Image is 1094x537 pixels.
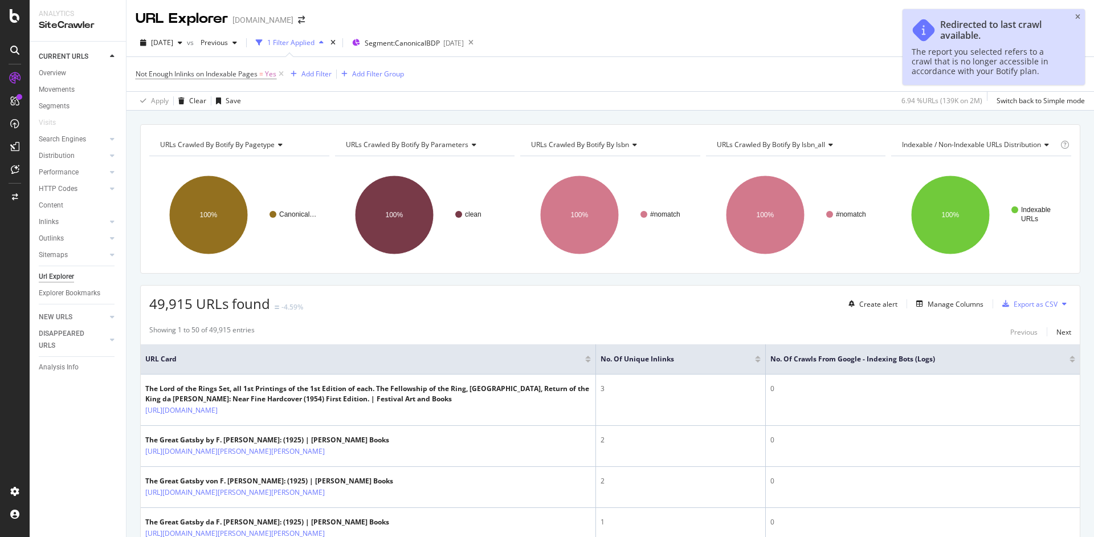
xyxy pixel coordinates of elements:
[770,517,1075,527] div: 0
[571,211,589,219] text: 100%
[275,306,279,309] img: Equal
[136,34,187,52] button: [DATE]
[1056,325,1071,339] button: Next
[344,136,505,154] h4: URLs Crawled By Botify By parameters
[39,166,107,178] a: Performance
[39,200,118,211] a: Content
[529,136,690,154] h4: URLs Crawled By Botify By isbn
[145,435,389,445] div: The Great Gatsby by F. [PERSON_NAME]: (1925) | [PERSON_NAME] Books
[465,210,481,218] text: clean
[39,51,107,63] a: CURRENT URLS
[601,435,760,445] div: 2
[189,96,206,105] div: Clear
[1014,299,1058,309] div: Export as CSV
[39,67,118,79] a: Overview
[149,325,255,339] div: Showing 1 to 50 of 49,915 entries
[836,210,866,218] text: #nomatch
[39,133,107,145] a: Search Engines
[39,311,72,323] div: NEW URLS
[298,16,305,24] div: arrow-right-arrow-left
[286,67,332,81] button: Add Filter
[145,384,591,404] div: The Lord of the Rings Set, all 1st Printings of the 1st Edition of each. The Fellowship of the Ri...
[1056,327,1071,337] div: Next
[1010,327,1038,337] div: Previous
[601,476,760,486] div: 2
[39,166,79,178] div: Performance
[39,183,77,195] div: HTTP Codes
[145,517,389,527] div: The Great Gatsby da F. [PERSON_NAME]: (1925) | [PERSON_NAME] Books
[39,233,107,245] a: Outlinks
[335,165,515,265] svg: A chart.
[145,405,218,416] a: [URL][DOMAIN_NAME]
[151,96,169,105] div: Apply
[145,476,393,486] div: The Great Gatsby von F. [PERSON_NAME]: (1925) | [PERSON_NAME] Books
[650,210,680,218] text: #nomatch
[39,117,56,129] div: Visits
[211,92,241,110] button: Save
[601,354,737,364] span: No. of Unique Inlinks
[844,295,897,313] button: Create alert
[200,211,218,219] text: 100%
[39,249,68,261] div: Sitemaps
[770,354,1052,364] span: No. of Crawls from Google - Indexing Bots (Logs)
[901,96,982,105] div: 6.94 % URLs ( 139K on 2M )
[39,287,118,299] a: Explorer Bookmarks
[39,133,86,145] div: Search Engines
[136,92,169,110] button: Apply
[365,38,440,48] span: Segment: CanonicalBDP
[39,216,59,228] div: Inlinks
[900,136,1058,154] h4: Indexable / Non-Indexable URLs Distribution
[770,476,1075,486] div: 0
[352,69,404,79] div: Add Filter Group
[328,37,338,48] div: times
[160,140,275,149] span: URLs Crawled By Botify By pagetype
[1010,325,1038,339] button: Previous
[39,117,67,129] a: Visits
[39,183,107,195] a: HTTP Codes
[902,140,1041,149] span: Indexable / Non-Indexable URLs distribution
[891,165,1071,265] svg: A chart.
[1021,206,1051,214] text: Indexable
[346,140,468,149] span: URLs Crawled By Botify By parameters
[39,233,64,245] div: Outlinks
[1021,215,1038,223] text: URLs
[145,354,582,364] span: URL Card
[601,384,760,394] div: 3
[997,96,1085,105] div: Switch back to Simple mode
[226,96,241,105] div: Save
[443,38,464,48] div: [DATE]
[267,38,315,47] div: 1 Filter Applied
[520,165,700,265] svg: A chart.
[265,66,276,82] span: Yes
[145,446,325,457] a: [URL][DOMAIN_NAME][PERSON_NAME][PERSON_NAME]
[39,19,117,32] div: SiteCrawler
[39,51,88,63] div: CURRENT URLS
[149,294,270,313] span: 49,915 URLs found
[39,100,118,112] a: Segments
[715,136,876,154] h4: URLs Crawled By Botify By isbn_all
[39,9,117,19] div: Analytics
[187,38,196,47] span: vs
[601,517,760,527] div: 1
[151,38,173,47] span: 2025 Aug. 25th
[281,302,303,312] div: -4.59%
[196,34,242,52] button: Previous
[940,19,1064,41] div: Redirected to last crawl available.
[770,384,1075,394] div: 0
[39,311,107,323] a: NEW URLS
[39,271,74,283] div: Url Explorer
[174,92,206,110] button: Clear
[756,211,774,219] text: 100%
[39,150,75,162] div: Distribution
[251,34,328,52] button: 1 Filter Applied
[149,165,329,265] svg: A chart.
[39,84,118,96] a: Movements
[39,328,96,352] div: DISAPPEARED URLS
[942,211,960,219] text: 100%
[1075,14,1080,21] div: close toast
[279,210,316,218] text: Canonical…
[39,67,66,79] div: Overview
[39,287,100,299] div: Explorer Bookmarks
[385,211,403,219] text: 100%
